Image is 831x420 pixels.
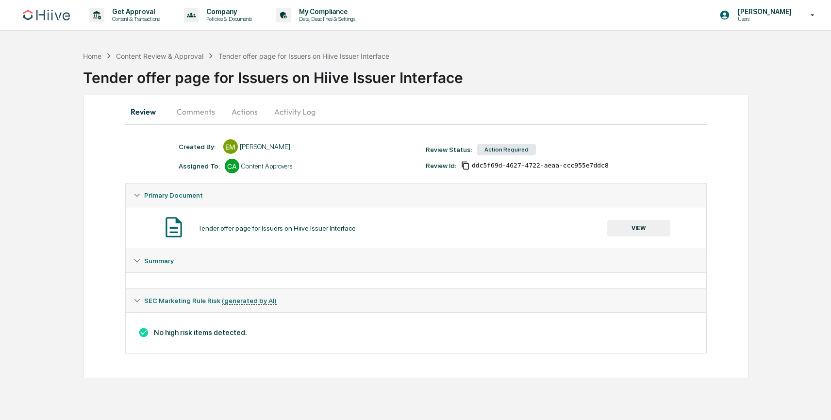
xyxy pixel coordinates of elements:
[144,297,277,304] span: SEC Marketing Rule Risk
[104,16,165,22] p: Content & Transactions
[126,289,706,312] div: SEC Marketing Rule Risk (generated by AI)
[126,249,706,272] div: Summary
[23,10,70,20] img: logo
[83,61,831,86] div: Tender offer page for Issuers on Hiive Issuer Interface
[218,52,389,60] div: Tender offer page for Issuers on Hiive Issuer Interface
[116,52,203,60] div: Content Review & Approval
[126,312,706,353] div: SEC Marketing Rule Risk (generated by AI)
[179,162,220,170] div: Assigned To:
[472,162,609,169] span: ddc5f69d-4627-4722-aeaa-ccc955e7ddc8
[477,144,536,155] div: Action Required
[730,16,797,22] p: Users
[730,8,797,16] p: [PERSON_NAME]
[291,8,360,16] p: My Compliance
[126,184,706,207] div: Primary Document
[198,224,356,232] div: Tender offer page for Issuers on Hiive Issuer Interface
[426,146,472,153] div: Review Status:
[223,100,266,123] button: Actions
[426,162,456,169] div: Review Id:
[607,220,670,236] button: VIEW
[223,139,238,154] div: EM
[83,52,101,60] div: Home
[126,207,706,249] div: Primary Document
[240,143,290,151] div: [PERSON_NAME]
[162,215,186,239] img: Document Icon
[266,100,323,123] button: Activity Log
[125,100,707,123] div: secondary tabs example
[225,159,239,173] div: CA
[144,191,203,199] span: Primary Document
[104,8,165,16] p: Get Approval
[169,100,223,123] button: Comments
[144,257,174,265] span: Summary
[133,327,698,338] h3: No high risk items detected.
[125,100,169,123] button: Review
[126,272,706,288] div: Summary
[199,16,257,22] p: Policies & Documents
[241,162,292,170] div: Content Approvers
[291,16,360,22] p: Data, Deadlines & Settings
[179,143,218,151] div: Created By: ‎ ‎
[222,297,277,305] u: (generated by AI)
[199,8,257,16] p: Company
